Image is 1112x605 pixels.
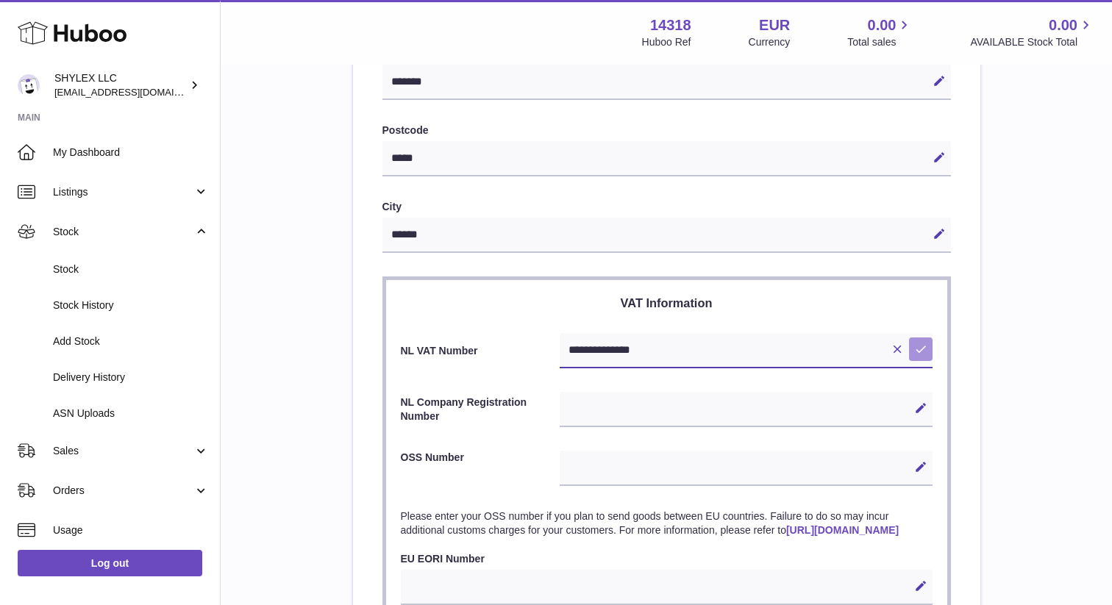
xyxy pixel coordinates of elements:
img: partenariats@shylex.fr [18,74,40,96]
span: Stock [53,225,193,239]
div: SHYLEX LLC [54,71,187,99]
span: Stock History [53,298,209,312]
label: NL VAT Number [401,344,560,358]
a: [URL][DOMAIN_NAME] [786,524,899,536]
label: Postcode [382,123,951,137]
span: 0.00 [1049,15,1077,35]
span: My Dashboard [53,146,209,160]
h3: VAT Information [401,295,933,311]
strong: EUR [759,15,790,35]
span: Add Stock [53,334,209,348]
span: Listings [53,185,193,199]
span: Usage [53,523,209,537]
div: Currency [749,35,791,49]
label: NL Company Registration Number [401,395,560,423]
a: Log out [18,550,202,576]
p: Please enter your OSS number if you plan to send goods between EU countries. Failure to do so may... [401,509,933,537]
strong: 14318 [650,15,691,35]
a: 0.00 AVAILABLE Stock Total [970,15,1094,49]
span: [EMAIL_ADDRESS][DOMAIN_NAME] [54,86,216,98]
span: ASN Uploads [53,407,209,420]
label: City [382,200,951,214]
div: Huboo Ref [642,35,691,49]
span: Sales [53,444,193,458]
span: Delivery History [53,370,209,384]
span: Orders [53,484,193,498]
a: 0.00 Total sales [847,15,913,49]
span: AVAILABLE Stock Total [970,35,1094,49]
span: Total sales [847,35,913,49]
label: EU EORI Number [401,552,933,566]
span: Stock [53,262,209,276]
span: 0.00 [868,15,897,35]
label: OSS Number [401,451,560,482]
